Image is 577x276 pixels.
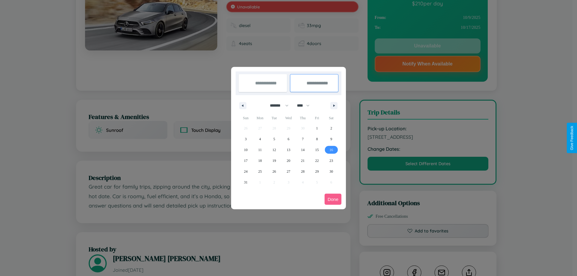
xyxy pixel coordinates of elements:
[324,166,338,177] button: 30
[302,134,304,144] span: 7
[239,134,253,144] button: 3
[324,134,338,144] button: 9
[253,113,267,123] span: Mon
[267,113,281,123] span: Tue
[281,155,295,166] button: 20
[239,166,253,177] button: 24
[324,144,338,155] button: 16
[316,123,318,134] span: 1
[239,155,253,166] button: 17
[310,134,324,144] button: 8
[253,155,267,166] button: 18
[296,166,310,177] button: 28
[315,166,319,177] span: 29
[288,134,289,144] span: 6
[273,144,276,155] span: 12
[324,113,338,123] span: Sat
[273,155,276,166] span: 19
[296,155,310,166] button: 21
[330,123,332,134] span: 2
[239,144,253,155] button: 10
[310,123,324,134] button: 1
[330,134,332,144] span: 9
[244,144,248,155] span: 10
[301,144,304,155] span: 14
[258,144,262,155] span: 11
[296,144,310,155] button: 14
[273,134,275,144] span: 5
[325,194,341,205] button: Done
[296,113,310,123] span: Thu
[244,177,248,188] span: 31
[310,155,324,166] button: 22
[570,126,574,150] div: Give Feedback
[301,166,304,177] span: 28
[281,113,295,123] span: Wed
[245,134,247,144] span: 3
[253,166,267,177] button: 25
[267,134,281,144] button: 5
[315,144,319,155] span: 15
[324,155,338,166] button: 23
[258,155,262,166] span: 18
[329,166,333,177] span: 30
[281,144,295,155] button: 13
[287,166,290,177] span: 27
[273,166,276,177] span: 26
[329,144,333,155] span: 16
[239,113,253,123] span: Sun
[281,134,295,144] button: 6
[301,155,304,166] span: 21
[287,155,290,166] span: 20
[315,155,319,166] span: 22
[244,166,248,177] span: 24
[310,166,324,177] button: 29
[253,134,267,144] button: 4
[310,113,324,123] span: Fri
[267,144,281,155] button: 12
[259,134,261,144] span: 4
[324,123,338,134] button: 2
[244,155,248,166] span: 17
[287,144,290,155] span: 13
[316,134,318,144] span: 8
[258,166,262,177] span: 25
[239,177,253,188] button: 31
[310,144,324,155] button: 15
[253,144,267,155] button: 11
[296,134,310,144] button: 7
[281,166,295,177] button: 27
[329,155,333,166] span: 23
[267,166,281,177] button: 26
[267,155,281,166] button: 19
